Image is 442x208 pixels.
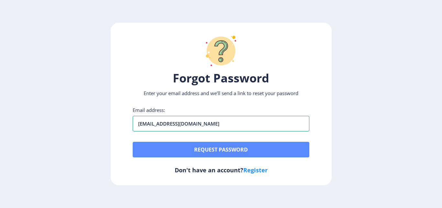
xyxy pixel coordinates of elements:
h1: Forgot Password [133,70,309,86]
img: question-mark [202,31,240,70]
a: Register [243,166,268,174]
input: Email address [133,116,309,131]
label: Email address: [133,107,165,113]
button: Request password [133,142,309,157]
p: Enter your email address and we’ll send a link to reset your password [133,90,309,96]
h6: Don't have an account? [133,166,309,174]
